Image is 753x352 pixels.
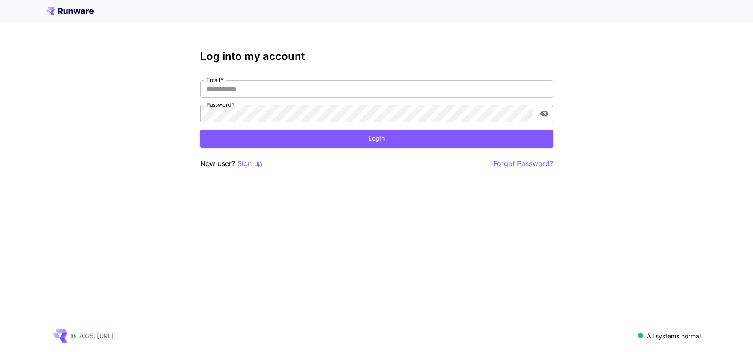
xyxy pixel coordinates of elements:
[200,50,553,63] h3: Log into my account
[200,130,553,148] button: Login
[206,76,224,84] label: Email
[647,331,701,341] p: All systems normal
[71,331,113,341] p: © 2025, [URL]
[206,101,235,108] label: Password
[237,158,262,169] button: Sign up
[200,158,262,169] p: New user?
[493,158,553,169] button: Forgot Password?
[536,106,552,122] button: toggle password visibility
